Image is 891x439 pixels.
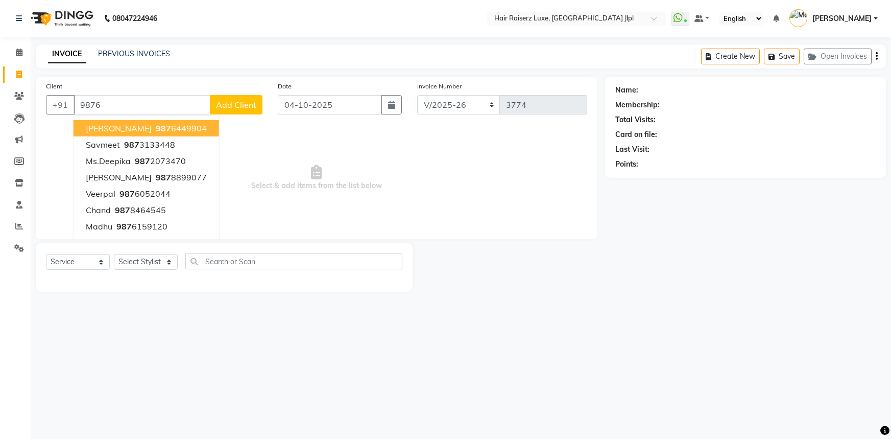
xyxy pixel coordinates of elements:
[74,95,210,114] input: Search by Name/Mobile/Email/Code
[86,221,112,232] span: Madhu
[113,205,166,215] ngb-highlight: 8464545
[116,221,132,232] span: 987
[86,156,131,166] span: Ms.Deepika
[86,123,152,133] span: [PERSON_NAME]
[26,4,96,33] img: logo
[46,82,62,91] label: Client
[133,156,186,166] ngb-highlight: 2073470
[154,123,207,133] ngb-highlight: 6449904
[122,238,137,248] span: 987
[98,49,170,58] a: PREVIOUS INVOICES
[615,85,638,96] div: Name:
[216,100,256,110] span: Add Client
[86,140,120,150] span: Savmeet
[115,205,130,215] span: 987
[156,123,171,133] span: 987
[615,114,656,125] div: Total Visits:
[124,140,139,150] span: 987
[86,205,111,215] span: chand
[48,45,86,63] a: INVOICE
[112,4,157,33] b: 08047224946
[615,100,660,110] div: Membership:
[119,238,173,248] ngb-highlight: 8625239
[812,13,872,24] span: [PERSON_NAME]
[615,159,638,170] div: Points:
[615,129,657,140] div: Card on file:
[804,49,872,64] button: Open Invoices
[86,172,152,182] span: [PERSON_NAME]
[86,238,117,248] span: Deepika
[117,189,171,199] ngb-highlight: 6052044
[615,144,649,155] div: Last Visit:
[46,95,75,114] button: +91
[185,253,402,269] input: Search or Scan
[114,221,167,232] ngb-highlight: 6159120
[122,140,175,150] ngb-highlight: 3133448
[701,49,760,64] button: Create New
[154,172,207,182] ngb-highlight: 8899077
[210,95,262,114] button: Add Client
[417,82,462,91] label: Invoice Number
[278,82,292,91] label: Date
[86,189,115,199] span: Veerpal
[789,9,807,27] img: Manpreet Kaur
[135,156,150,166] span: 987
[46,127,587,229] span: Select & add items from the list below
[764,49,800,64] button: Save
[119,189,135,199] span: 987
[156,172,171,182] span: 987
